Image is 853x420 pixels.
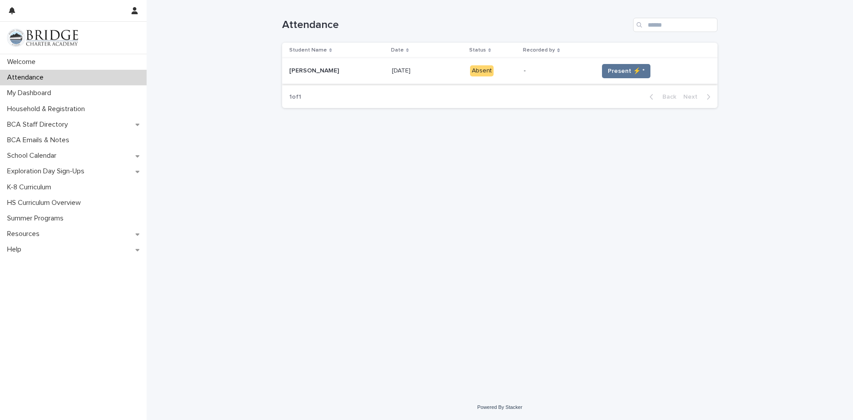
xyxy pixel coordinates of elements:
img: V1C1m3IdTEidaUdm9Hs0 [7,29,78,47]
button: Back [642,93,680,101]
p: Household & Registration [4,105,92,113]
p: BCA Staff Directory [4,120,75,129]
h1: Attendance [282,19,630,32]
p: HS Curriculum Overview [4,199,88,207]
p: Help [4,245,28,254]
p: School Calendar [4,152,64,160]
span: Present ⚡ * [608,67,645,76]
input: Search [633,18,717,32]
a: Powered By Stacker [477,404,522,410]
p: [PERSON_NAME] [289,65,341,75]
div: Absent [470,65,494,76]
tr: [PERSON_NAME][PERSON_NAME] [DATE][DATE] Absent-Present ⚡ * [282,58,717,84]
button: Next [680,93,717,101]
p: - [524,67,591,75]
span: Back [657,94,676,100]
p: Status [469,45,486,55]
p: Welcome [4,58,43,66]
p: [DATE] [392,65,412,75]
p: Resources [4,230,47,238]
p: Recorded by [523,45,555,55]
p: BCA Emails & Notes [4,136,76,144]
p: K-8 Curriculum [4,183,58,192]
p: Date [391,45,404,55]
p: Summer Programs [4,214,71,223]
p: Student Name [289,45,327,55]
p: My Dashboard [4,89,58,97]
p: 1 of 1 [282,86,308,108]
button: Present ⚡ * [602,64,650,78]
span: Next [683,94,703,100]
p: Attendance [4,73,51,82]
p: Exploration Day Sign-Ups [4,167,92,176]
